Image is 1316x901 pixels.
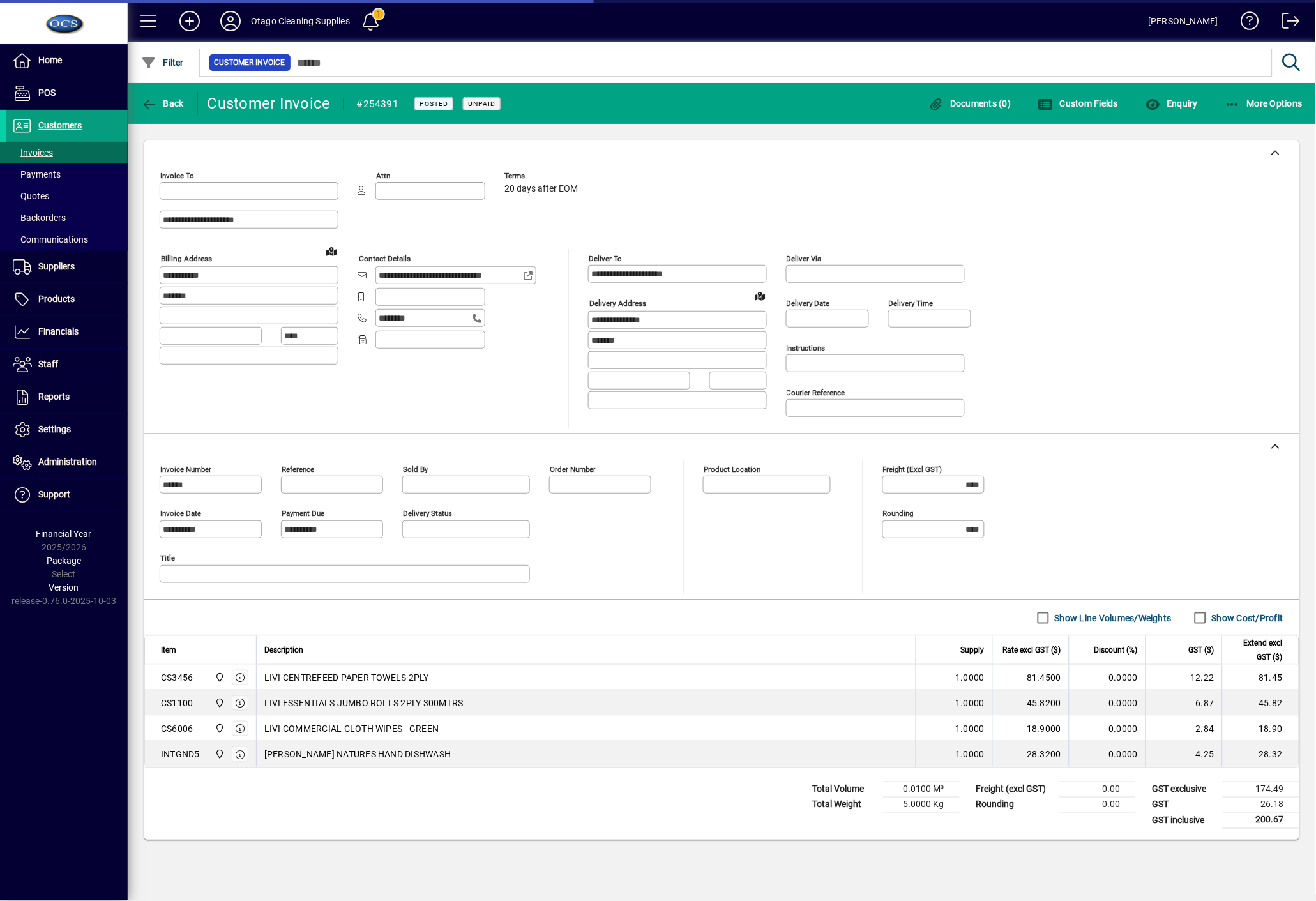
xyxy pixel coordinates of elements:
[1230,636,1283,664] span: Extend excl GST ($)
[1035,92,1122,115] button: Custom Fields
[138,51,187,74] button: Filter
[264,748,451,761] span: [PERSON_NAME] NATURES HAND DISHWASH
[1001,722,1061,735] div: 18.9000
[376,171,390,180] mat-label: Attn
[403,510,452,519] mat-label: Delivery status
[1223,798,1299,813] td: 26.18
[704,465,760,474] mat-label: Product location
[6,229,128,250] a: Communications
[1146,665,1222,690] td: 12.22
[6,284,128,315] a: Products
[38,326,79,337] span: Financials
[357,94,399,114] div: #254391
[1059,782,1136,798] td: 0.00
[38,294,75,304] span: Products
[1069,741,1146,767] td: 0.0000
[160,510,201,519] mat-label: Invoice date
[889,299,934,308] mat-label: Delivery time
[6,77,128,109] a: POS
[1223,813,1299,829] td: 200.67
[38,120,82,130] span: Customers
[6,446,128,478] a: Administration
[787,299,830,308] mat-label: Delivery date
[6,349,128,381] a: Staff
[1209,612,1283,625] label: Show Cost/Profit
[211,670,226,685] span: Head Office
[1003,643,1061,657] span: Rate excl GST ($)
[138,92,187,115] button: Back
[6,45,128,77] a: Home
[1094,643,1138,657] span: Discount (%)
[1146,782,1223,798] td: GST exclusive
[787,254,822,263] mat-label: Deliver via
[806,782,883,798] td: Total Volume
[161,748,200,761] div: INTGND5
[6,381,128,413] a: Reports
[128,92,198,115] app-page-header-button: Back
[264,671,429,684] span: LIVI CENTREFEED PAPER TOWELS 2PLY
[36,529,92,539] span: Financial Year
[1272,3,1300,44] a: Logout
[6,414,128,446] a: Settings
[141,57,184,68] span: Filter
[1189,643,1214,657] span: GST ($)
[160,554,175,563] mat-label: Title
[211,722,226,736] span: Head Office
[925,92,1015,115] button: Documents (0)
[38,391,70,402] span: Reports
[6,185,128,207] a: Quotes
[589,254,622,263] mat-label: Deliver To
[787,388,845,397] mat-label: Courier Reference
[1001,748,1061,761] div: 28.3200
[956,671,985,684] span: 1.0000
[1059,798,1136,813] td: 0.00
[1142,92,1201,115] button: Enquiry
[321,241,342,261] a: View on map
[504,184,578,194] span: 20 days after EOM
[6,163,128,185] a: Payments
[264,697,464,709] span: LIVI ESSENTIALS JUMBO ROLLS 2PLY 300MTRS
[161,697,193,709] div: CS1100
[38,261,75,271] span: Suppliers
[38,87,56,98] span: POS
[1222,741,1299,767] td: 28.32
[883,465,942,474] mat-label: Freight (excl GST)
[1222,690,1299,716] td: 45.82
[160,465,211,474] mat-label: Invoice number
[6,251,128,283] a: Suppliers
[883,798,960,813] td: 5.0000 Kg
[49,582,79,593] span: Version
[1225,98,1303,109] span: More Options
[928,98,1011,109] span: Documents (0)
[403,465,428,474] mat-label: Sold by
[1069,690,1146,716] td: 0.0000
[13,234,88,245] span: Communications
[13,191,49,201] span: Quotes
[169,10,210,33] button: Add
[141,98,184,109] span: Back
[961,643,985,657] span: Supply
[1052,612,1172,625] label: Show Line Volumes/Weights
[550,465,596,474] mat-label: Order number
[38,55,62,65] span: Home
[504,172,581,180] span: Terms
[210,10,251,33] button: Profile
[1146,716,1222,741] td: 2.84
[750,285,770,306] a: View on map
[47,556,81,566] span: Package
[883,782,960,798] td: 0.0100 M³
[161,643,176,657] span: Item
[970,798,1059,813] td: Rounding
[38,359,58,369] span: Staff
[1146,813,1223,829] td: GST inclusive
[251,11,350,31] div: Otago Cleaning Supplies
[1146,690,1222,716] td: 6.87
[282,510,324,519] mat-label: Payment due
[956,697,985,709] span: 1.0000
[806,798,883,813] td: Total Weight
[1223,782,1299,798] td: 174.49
[1001,697,1061,709] div: 45.8200
[13,169,61,179] span: Payments
[1146,798,1223,813] td: GST
[6,479,128,511] a: Support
